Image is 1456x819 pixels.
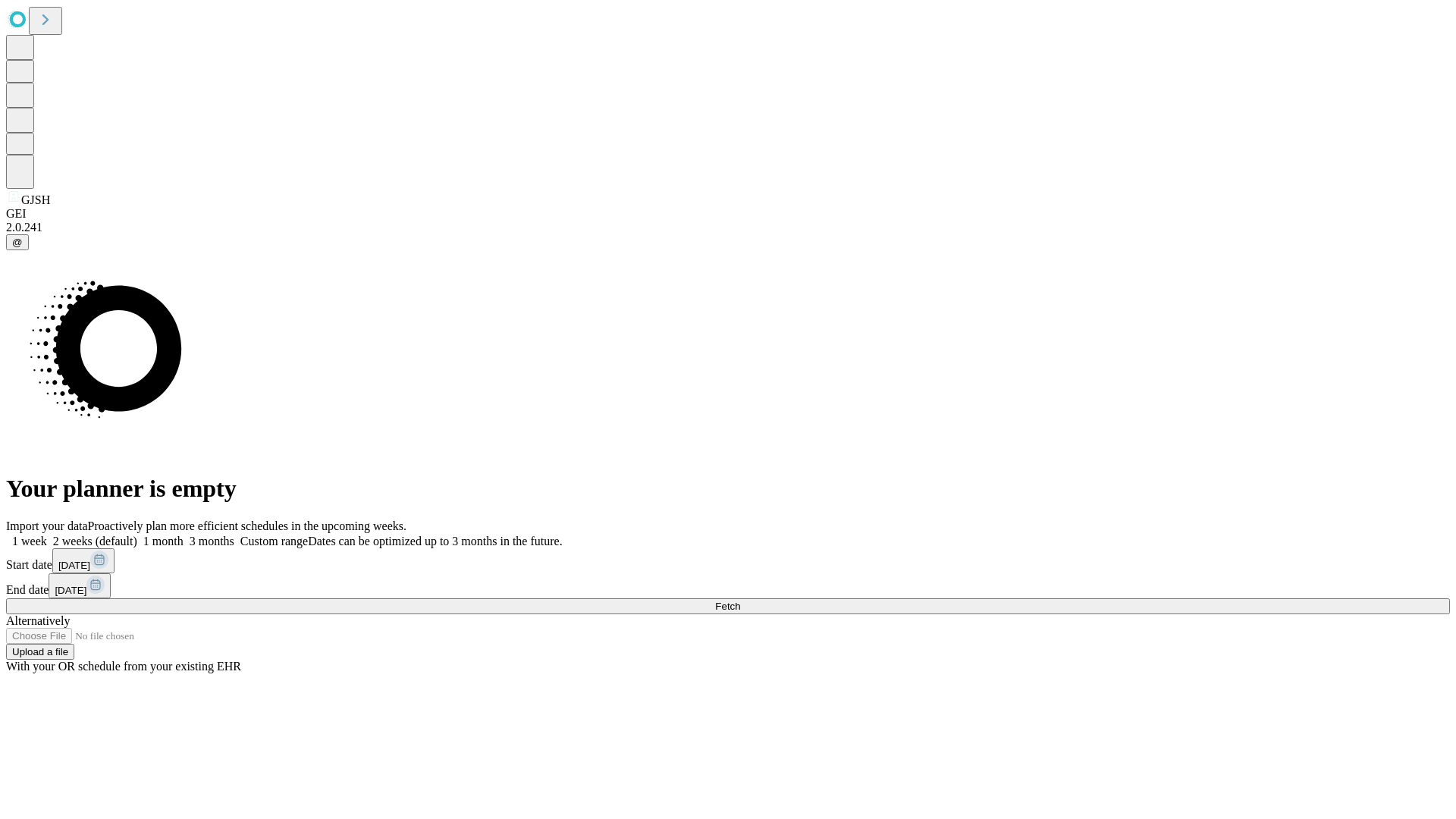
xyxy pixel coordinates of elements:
span: GJSH [21,193,50,206]
button: [DATE] [52,548,115,573]
div: 2.0.241 [6,221,1450,234]
span: 1 month [143,535,184,548]
span: Import your data [6,519,88,532]
span: @ [12,237,23,248]
span: [DATE] [58,560,90,571]
div: End date [6,573,1450,598]
h1: Your planner is empty [6,475,1450,503]
span: With your OR schedule from your existing EHR [6,660,241,673]
button: Upload a file [6,644,74,660]
span: [DATE] [55,585,86,596]
span: Alternatively [6,614,70,627]
button: Fetch [6,598,1450,614]
span: Dates can be optimized up to 3 months in the future. [308,535,562,548]
span: Fetch [715,601,740,612]
button: [DATE] [49,573,111,598]
span: 1 week [12,535,47,548]
div: Start date [6,548,1450,573]
span: 2 weeks (default) [53,535,137,548]
span: Custom range [240,535,308,548]
span: Proactively plan more efficient schedules in the upcoming weeks. [88,519,406,532]
span: 3 months [190,535,234,548]
div: GEI [6,207,1450,221]
button: @ [6,234,29,250]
